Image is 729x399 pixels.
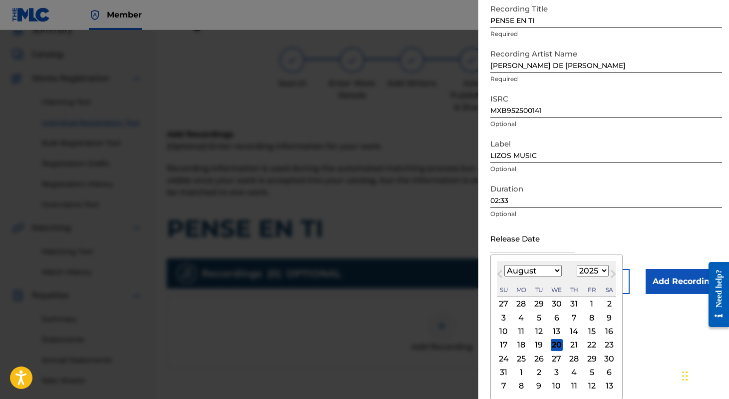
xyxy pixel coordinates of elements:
div: Choose Saturday, August 30th, 2025 [603,352,615,364]
div: Choose Tuesday, September 9th, 2025 [533,380,545,392]
div: Choose Thursday, August 21st, 2025 [568,339,580,351]
div: Sunday [498,284,510,296]
div: Choose Friday, August 29th, 2025 [586,352,598,364]
div: Thursday [568,284,580,296]
div: Choose Saturday, August 16th, 2025 [603,325,615,337]
div: Choose Sunday, August 17th, 2025 [498,339,510,351]
p: Optional [490,164,722,173]
p: Required [490,74,722,83]
div: Choose Wednesday, September 10th, 2025 [551,380,563,392]
div: Choose Friday, August 22nd, 2025 [586,339,598,351]
iframe: Chat Widget [679,351,729,399]
p: Optional [490,119,722,128]
div: Choose Monday, September 1st, 2025 [515,366,527,378]
div: Choose Thursday, August 14th, 2025 [568,325,580,337]
div: Choose Sunday, August 10th, 2025 [498,325,510,337]
div: Friday [586,284,598,296]
div: Choose Saturday, September 13th, 2025 [603,380,615,392]
div: Choose Friday, August 1st, 2025 [586,298,598,310]
div: Choose Tuesday, August 19th, 2025 [533,339,545,351]
img: Top Rightsholder [89,9,101,21]
div: Choose Monday, August 25th, 2025 [515,352,527,364]
div: Choose Tuesday, July 29th, 2025 [533,298,545,310]
div: Choose Thursday, September 11th, 2025 [568,380,580,392]
div: Choose Thursday, July 31st, 2025 [568,298,580,310]
div: Choose Friday, August 8th, 2025 [586,311,598,323]
div: Choose Saturday, August 2nd, 2025 [603,298,615,310]
div: Choose Wednesday, August 20th, 2025 [551,339,563,351]
div: Widget de chat [679,351,729,399]
div: Choose Wednesday, September 3rd, 2025 [551,366,563,378]
div: Choose Monday, August 4th, 2025 [515,311,527,323]
iframe: Resource Center [701,254,729,335]
span: Member [107,9,142,20]
div: Arrastrar [682,361,688,391]
div: Choose Wednesday, August 13th, 2025 [551,325,563,337]
div: Choose Monday, August 18th, 2025 [515,339,527,351]
div: Choose Thursday, August 7th, 2025 [568,311,580,323]
div: Saturday [603,284,615,296]
div: Choose Wednesday, July 30th, 2025 [551,298,563,310]
div: Choose Tuesday, August 12th, 2025 [533,325,545,337]
p: Optional [490,209,722,218]
div: Choose Sunday, August 31st, 2025 [498,366,510,378]
div: Choose Saturday, August 23rd, 2025 [603,339,615,351]
div: Choose Saturday, August 9th, 2025 [603,311,615,323]
button: Previous Month [492,268,508,284]
div: Tuesday [533,284,545,296]
div: Wednesday [551,284,563,296]
div: Choose Saturday, September 6th, 2025 [603,366,615,378]
div: Monday [515,284,527,296]
div: Choose Sunday, July 27th, 2025 [498,298,510,310]
div: Choose Tuesday, August 26th, 2025 [533,352,545,364]
div: Choose Sunday, August 24th, 2025 [498,352,510,364]
div: Choose Friday, August 15th, 2025 [586,325,598,337]
div: Choose Tuesday, August 5th, 2025 [533,311,545,323]
div: Choose Friday, September 5th, 2025 [586,366,598,378]
button: Next Month [605,268,621,284]
div: Choose Sunday, August 3rd, 2025 [498,311,510,323]
p: Required [490,29,722,38]
div: Month August, 2025 [497,297,616,392]
div: Choose Monday, September 8th, 2025 [515,380,527,392]
div: Choose Wednesday, August 6th, 2025 [551,311,563,323]
div: Choose Tuesday, September 2nd, 2025 [533,366,545,378]
div: Choose Sunday, September 7th, 2025 [498,380,510,392]
div: Choose Monday, July 28th, 2025 [515,298,527,310]
img: MLC Logo [12,7,50,22]
div: Choose Friday, September 12th, 2025 [586,380,598,392]
div: Choose Thursday, September 4th, 2025 [568,366,580,378]
div: Choose Thursday, August 28th, 2025 [568,352,580,364]
div: Choose Monday, August 11th, 2025 [515,325,527,337]
div: Choose Wednesday, August 27th, 2025 [551,352,563,364]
